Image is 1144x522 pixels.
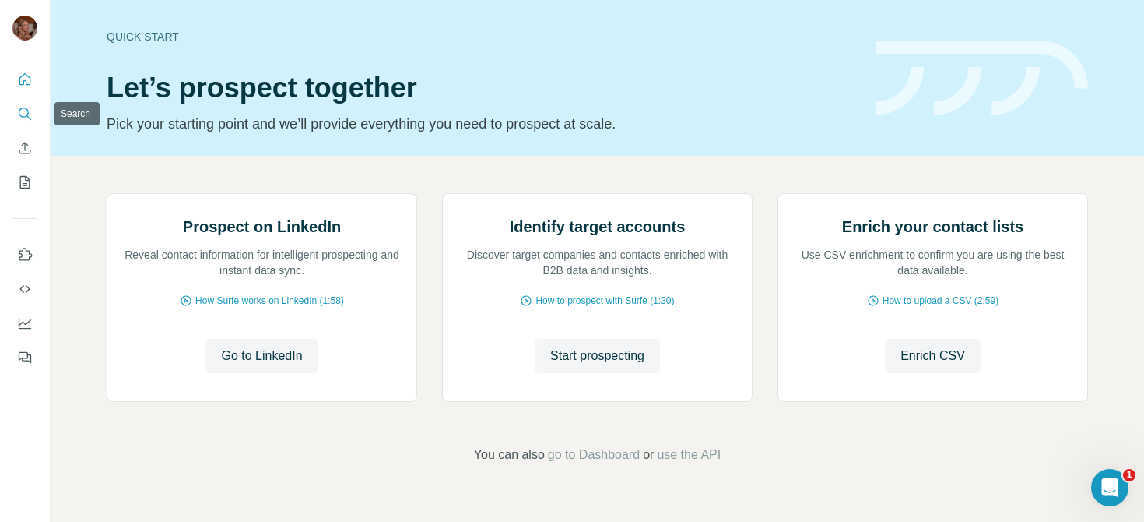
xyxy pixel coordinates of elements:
button: Use Surfe on LinkedIn [12,241,37,269]
span: You can also [474,446,545,464]
button: Search [12,100,37,128]
h2: Identify target accounts [510,216,686,238]
p: Pick your starting point and we’ll provide everything you need to prospect at scale. [107,113,857,135]
span: Start prospecting [550,347,644,365]
button: Start prospecting [535,339,660,373]
p: Use CSV enrichment to confirm you are using the best data available. [794,247,1072,278]
button: Feedback [12,344,37,372]
img: banner [876,41,1088,116]
button: Enrich CSV [12,134,37,162]
span: How to prospect with Surfe (1:30) [535,294,674,308]
button: go to Dashboard [548,446,640,464]
div: Quick start [107,29,857,44]
button: My lists [12,168,37,196]
h1: Let’s prospect together [107,72,857,104]
button: Dashboard [12,309,37,337]
span: or [643,446,654,464]
iframe: Intercom live chat [1091,469,1128,506]
span: Go to LinkedIn [221,347,302,365]
h2: Enrich your contact lists [842,216,1023,238]
img: Avatar [12,16,37,41]
button: Quick start [12,65,37,93]
button: Go to LinkedIn [205,339,318,373]
span: How Surfe works on LinkedIn (1:58) [195,294,344,308]
p: Discover target companies and contacts enriched with B2B data and insights. [458,247,736,278]
span: 1 [1123,469,1135,481]
button: use the API [657,446,721,464]
span: Enrich CSV [900,347,965,365]
h2: Prospect on LinkedIn [183,216,341,238]
span: How to upload a CSV (2:59) [883,294,998,308]
p: Reveal contact information for intelligent prospecting and instant data sync. [123,247,401,278]
button: Enrich CSV [885,339,981,373]
button: Use Surfe API [12,275,37,303]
